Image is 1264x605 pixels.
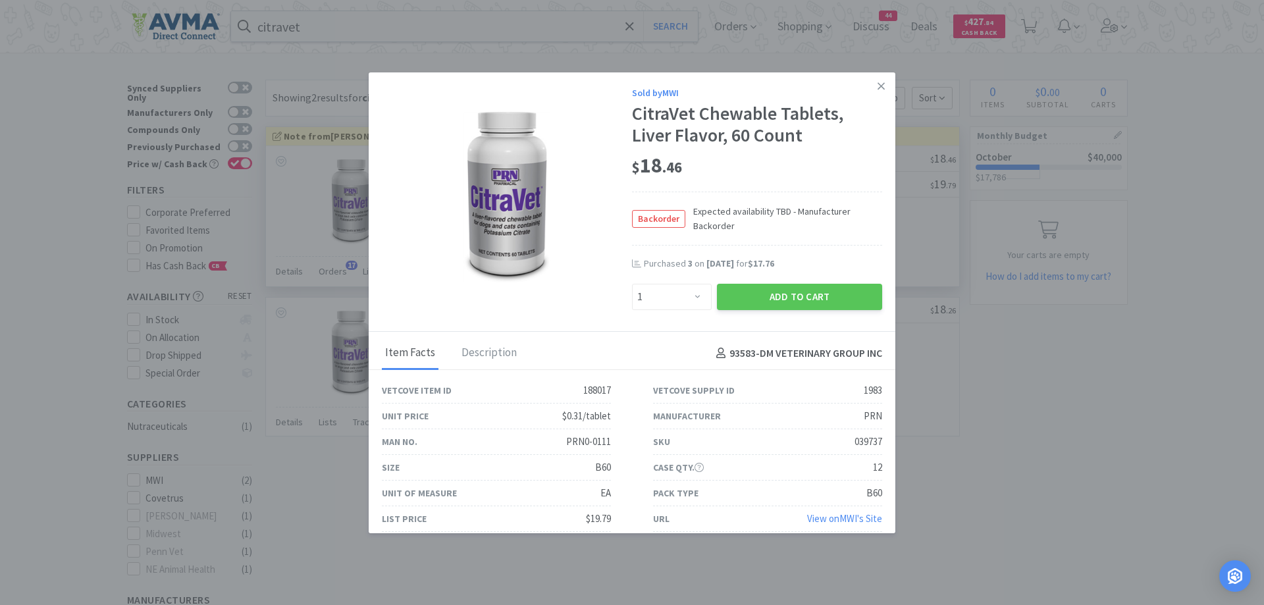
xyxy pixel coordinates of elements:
div: $19.79 [586,511,611,527]
div: Vetcove Item ID [382,383,452,398]
div: Manufacturer [653,409,721,423]
a: View onMWI's Site [807,512,882,525]
div: Man No. [382,434,417,449]
div: 188017 [583,382,611,398]
div: Unit of Measure [382,486,457,500]
div: 1983 [864,382,882,398]
button: Add to Cart [717,284,882,310]
div: 039737 [855,434,882,450]
span: Backorder [633,211,685,227]
img: b3a57eb3a79f45239da130c73d2c78f9_1983.png [463,112,550,283]
div: EA [600,485,611,501]
div: 12 [873,460,882,475]
div: Size [382,460,400,475]
div: CitraVet Chewable Tablets, Liver Flavor, 60 Count [632,103,882,147]
div: URL [653,512,670,526]
div: B60 [595,460,611,475]
div: Open Intercom Messenger [1219,560,1251,592]
div: Vetcove Supply ID [653,383,735,398]
div: $0.31/tablet [562,408,611,424]
span: 18 [632,152,682,178]
div: Item Facts [382,337,438,370]
div: Purchased on for [644,257,882,271]
div: Sold by MWI [632,86,882,100]
div: Unit Price [382,409,429,423]
h4: 93583 - DM VETERINARY GROUP INC [711,345,882,362]
div: Case Qty. [653,460,704,475]
div: B60 [866,485,882,501]
span: . 46 [662,158,682,176]
div: PRN0-0111 [566,434,611,450]
span: [DATE] [706,257,734,269]
div: Description [458,337,520,370]
div: SKU [653,434,670,449]
span: $17.76 [748,257,774,269]
div: List Price [382,512,427,526]
span: $ [632,158,640,176]
span: 3 [688,257,693,269]
span: Expected availability TBD - Manufacturer Backorder [685,204,882,234]
div: Pack Type [653,486,698,500]
div: PRN [864,408,882,424]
